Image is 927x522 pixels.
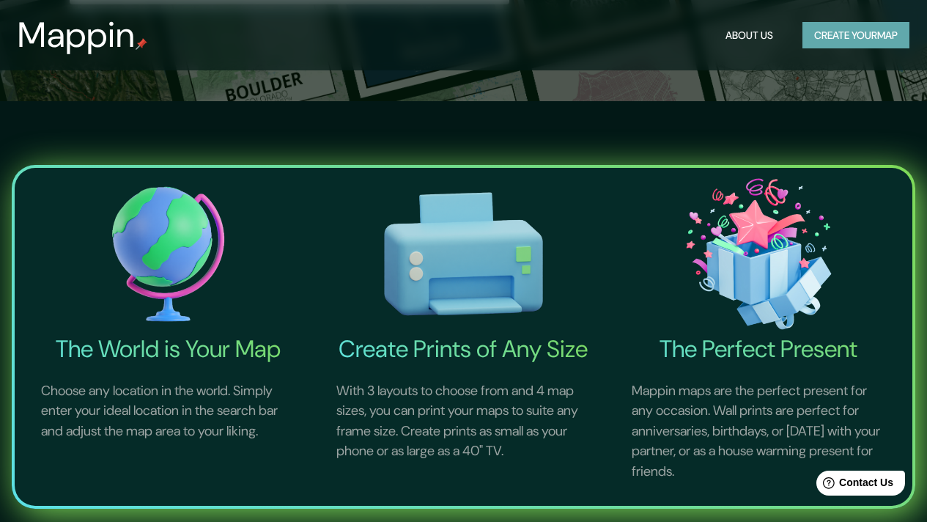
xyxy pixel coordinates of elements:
img: The Perfect Present-icon [614,174,904,334]
img: The World is Your Map-icon [23,174,313,334]
img: Create Prints of Any Size-icon [319,174,608,334]
img: mappin-pin [136,38,147,50]
iframe: Help widget launcher [797,465,911,506]
h3: Mappin [18,15,136,56]
p: Choose any location in the world. Simply enter your ideal location in the search bar and adjust t... [23,364,313,460]
button: About Us [720,22,779,49]
p: Mappin maps are the perfect present for any occasion. Wall prints are perfect for anniversaries, ... [614,364,904,500]
h4: Create Prints of Any Size [319,334,608,364]
h4: The Perfect Present [614,334,904,364]
h4: The World is Your Map [23,334,313,364]
button: Create yourmap [802,22,909,49]
p: With 3 layouts to choose from and 4 map sizes, you can print your maps to suite any frame size. C... [319,364,608,479]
